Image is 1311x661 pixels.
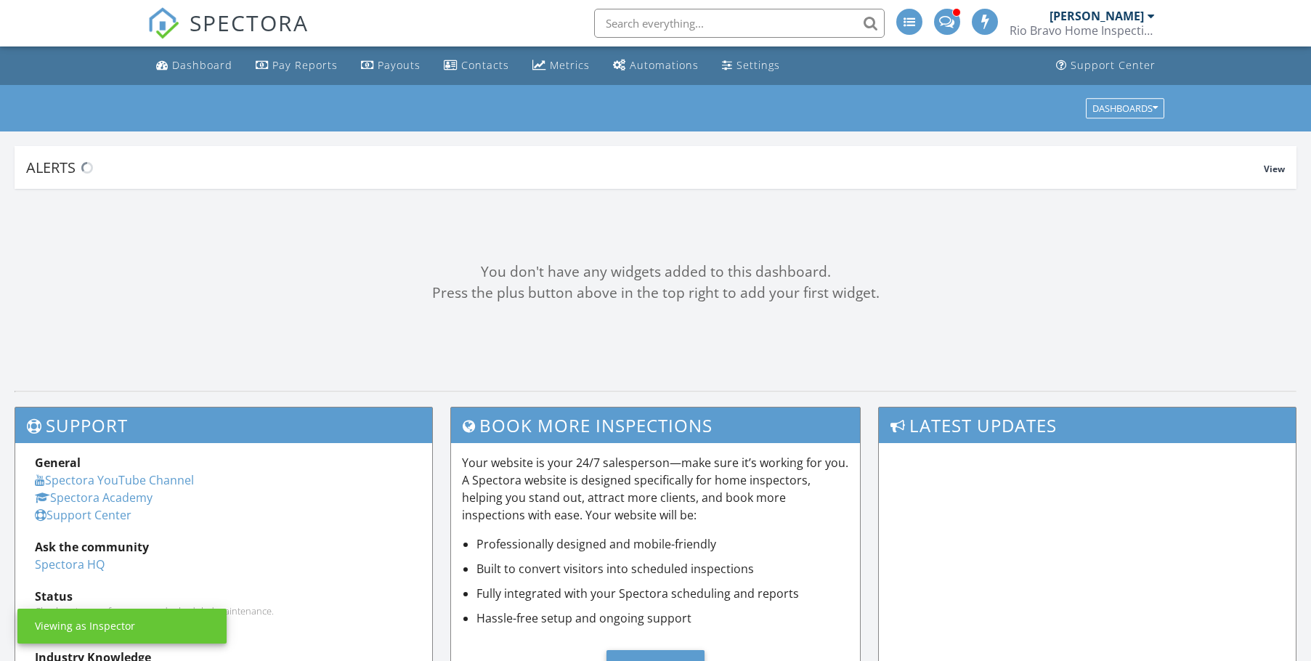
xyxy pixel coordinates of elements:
[451,407,859,443] h3: Book More Inspections
[461,58,509,72] div: Contacts
[630,58,699,72] div: Automations
[15,261,1296,283] div: You don't have any widgets added to this dashboard.
[1071,58,1156,72] div: Support Center
[476,609,848,627] li: Hassle-free setup and ongoing support
[1050,52,1161,79] a: Support Center
[147,7,179,39] img: The Best Home Inspection Software - Spectora
[35,556,105,572] a: Spectora HQ
[147,20,309,50] a: SPECTORA
[190,7,309,38] span: SPECTORA
[527,52,596,79] a: Metrics
[35,619,135,633] div: Viewing as Inspector
[35,490,153,506] a: Spectora Academy
[35,472,194,488] a: Spectora YouTube Channel
[1050,9,1144,23] div: [PERSON_NAME]
[1092,103,1158,113] div: Dashboards
[150,52,238,79] a: Dashboard
[26,158,1264,177] div: Alerts
[35,455,81,471] strong: General
[607,52,705,79] a: Automations (Advanced)
[716,52,786,79] a: Settings
[35,538,413,556] div: Ask the community
[476,535,848,553] li: Professionally designed and mobile-friendly
[35,588,413,605] div: Status
[172,58,232,72] div: Dashboard
[15,407,432,443] h3: Support
[736,58,780,72] div: Settings
[35,605,413,617] div: Check system performance and scheduled maintenance.
[15,283,1296,304] div: Press the plus button above in the top right to add your first widget.
[550,58,590,72] div: Metrics
[438,52,515,79] a: Contacts
[476,585,848,602] li: Fully integrated with your Spectora scheduling and reports
[1264,163,1285,175] span: View
[1086,98,1164,118] button: Dashboards
[250,52,344,79] a: Pay Reports
[462,454,848,524] p: Your website is your 24/7 salesperson—make sure it’s working for you. A Spectora website is desig...
[879,407,1296,443] h3: Latest Updates
[378,58,421,72] div: Payouts
[35,507,131,523] a: Support Center
[1010,23,1155,38] div: Rio Bravo Home Inspections
[594,9,885,38] input: Search everything...
[272,58,338,72] div: Pay Reports
[476,560,848,577] li: Built to convert visitors into scheduled inspections
[355,52,426,79] a: Payouts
